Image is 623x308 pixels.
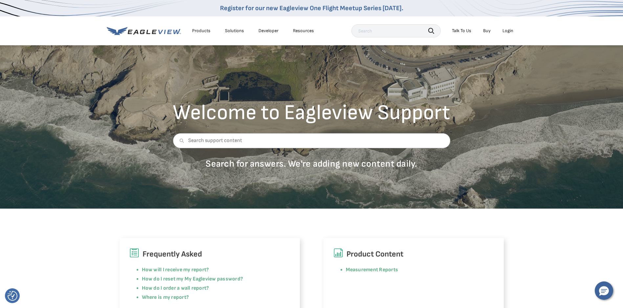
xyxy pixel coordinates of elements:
a: How do I reset my My Eagleview password? [142,276,243,282]
p: Search for answers. We're adding new content daily. [173,158,450,170]
div: Login [502,28,513,34]
img: Revisit consent button [8,291,17,301]
button: Consent Preferences [8,291,17,301]
h2: Welcome to Eagleview Support [173,102,450,123]
a: How do I order a wall report? [142,285,209,291]
div: Talk To Us [452,28,471,34]
h6: Product Content [333,248,494,260]
input: Search [351,24,441,37]
button: Hello, have a question? Let’s chat. [595,281,613,300]
div: Resources [293,28,314,34]
div: Solutions [225,28,244,34]
a: Measurement Reports [346,267,398,273]
a: Buy [483,28,491,34]
h6: Frequently Asked [129,248,290,260]
a: Register for our new Eagleview One Flight Meetup Series [DATE]. [220,4,403,12]
a: Where is my report? [142,294,189,300]
input: Search support content [173,133,450,148]
a: How will I receive my report? [142,267,209,273]
div: Products [192,28,211,34]
a: Developer [258,28,278,34]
